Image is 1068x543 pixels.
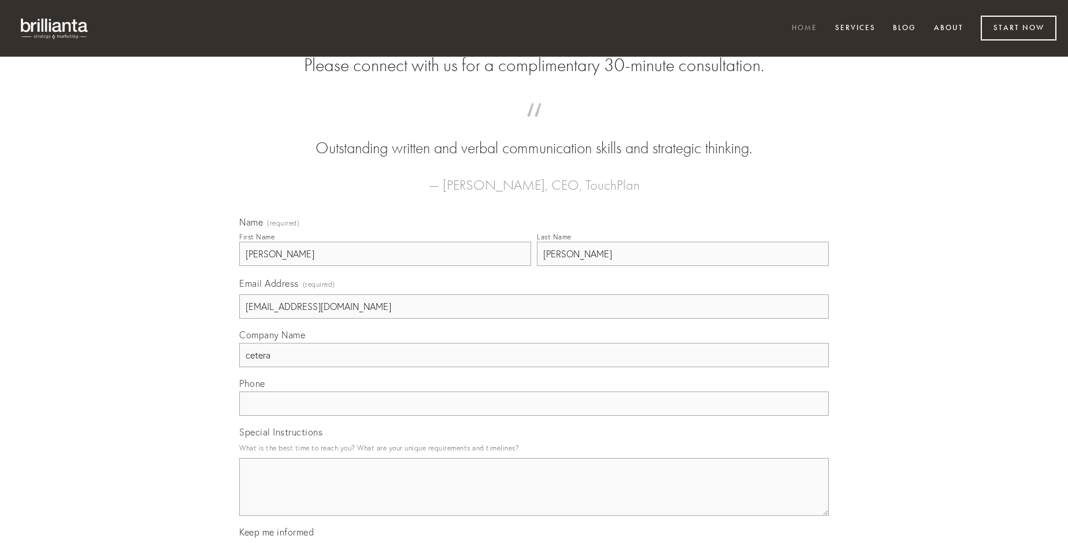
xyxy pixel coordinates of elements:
[303,276,335,292] span: (required)
[258,114,810,137] span: “
[239,54,829,76] h2: Please connect with us for a complimentary 30-minute consultation.
[885,19,924,38] a: Blog
[12,12,98,45] img: brillianta - research, strategy, marketing
[258,114,810,160] blockquote: Outstanding written and verbal communication skills and strategic thinking.
[239,440,829,456] p: What is the best time to reach you? What are your unique requirements and timelines?
[258,160,810,197] figcaption: — [PERSON_NAME], CEO, TouchPlan
[784,19,825,38] a: Home
[239,232,275,241] div: First Name
[239,329,305,341] span: Company Name
[981,16,1056,40] a: Start Now
[239,216,263,228] span: Name
[537,232,572,241] div: Last Name
[828,19,883,38] a: Services
[239,426,322,438] span: Special Instructions
[239,378,265,389] span: Phone
[926,19,971,38] a: About
[239,278,299,289] span: Email Address
[267,220,299,227] span: (required)
[239,526,314,538] span: Keep me informed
